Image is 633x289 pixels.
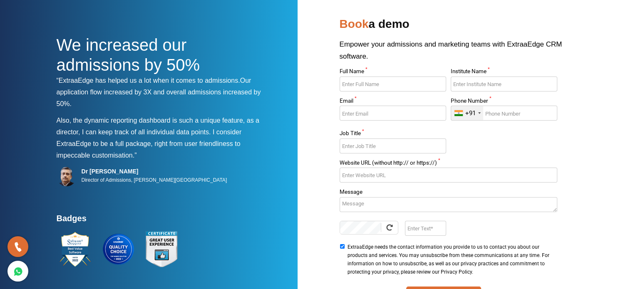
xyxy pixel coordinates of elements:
[340,106,446,121] input: Enter Email
[340,189,557,197] label: Message
[340,17,369,30] span: Book
[340,244,345,249] input: ExtraaEdge needs the contact information you provide to us to contact you about our products and ...
[57,117,259,136] span: Also, the dynamic reporting dashboard is such a unique feature, as a director, I can keep track o...
[82,175,227,185] p: Director of Admissions, [PERSON_NAME][GEOGRAPHIC_DATA]
[57,36,200,74] span: We increased our admissions by 50%
[348,243,555,276] span: ExtraaEdge needs the contact information you provide to us to contact you about our products and ...
[340,38,577,69] p: Empower your admissions and marketing teams with ExtraaEdge CRM software.
[405,221,446,236] input: Enter Text
[451,98,557,106] label: Phone Number
[340,160,557,168] label: Website URL (without http:// or https://)
[465,109,476,117] div: +91
[451,69,557,77] label: Institute Name
[57,77,261,107] span: Our application flow increased by 3X and overall admissions increased by 50%.
[340,69,446,77] label: Full Name
[451,106,483,120] div: India (भारत): +91
[57,77,240,84] span: “ExtraaEdge has helped us a lot when it comes to admissions.
[57,213,269,228] h4: Badges
[340,98,446,106] label: Email
[340,14,577,38] h2: a demo
[57,128,242,159] span: I consider ExtraaEdge to be a full package, right from user friendliness to impeccable customisat...
[82,168,227,175] h5: Dr [PERSON_NAME]
[451,106,557,121] input: Enter Phone Number
[340,131,446,138] label: Job Title
[451,77,557,91] input: Enter Institute Name
[340,138,446,153] input: Enter Job Title
[340,197,557,212] textarea: Message
[340,77,446,91] input: Enter Full Name
[340,168,557,183] input: Enter Website URL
